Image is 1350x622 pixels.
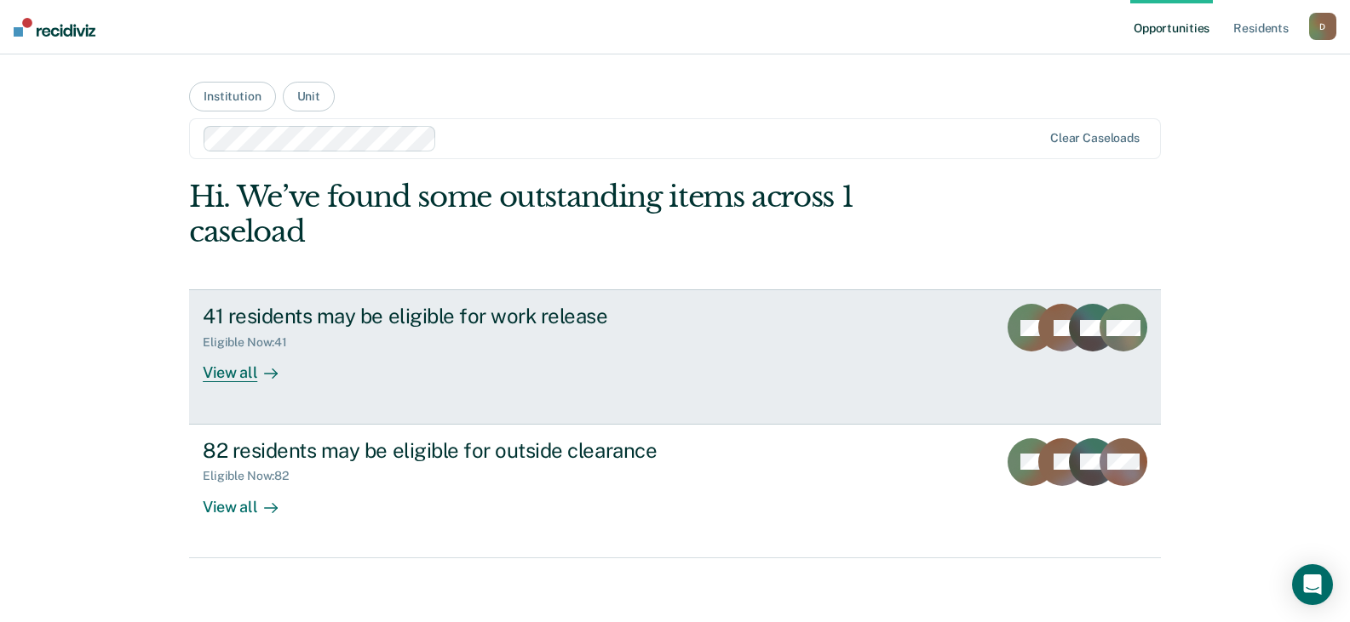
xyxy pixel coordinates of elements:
[189,82,275,111] button: Institution
[203,350,298,383] div: View all
[189,180,967,249] div: Hi. We’ve found some outstanding items across 1 caseload
[14,18,95,37] img: Recidiviz
[203,335,301,350] div: Eligible Now : 41
[283,82,335,111] button: Unit
[203,483,298,516] div: View all
[189,289,1161,424] a: 41 residents may be eligible for work releaseEligible Now:41View all
[1292,564,1333,605] div: Open Intercom Messenger
[1050,131,1140,146] div: Clear caseloads
[1309,13,1336,40] button: D
[189,425,1161,558] a: 82 residents may be eligible for outside clearanceEligible Now:82View all
[203,469,302,483] div: Eligible Now : 82
[203,304,801,328] div: 41 residents may be eligible for work release
[203,438,801,463] div: 82 residents may be eligible for outside clearance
